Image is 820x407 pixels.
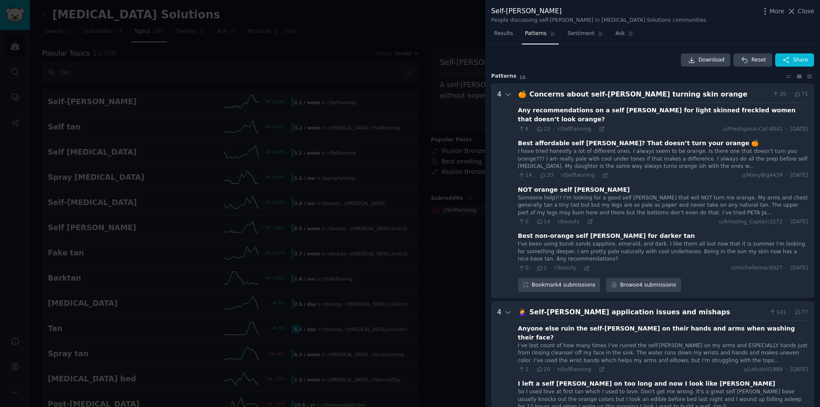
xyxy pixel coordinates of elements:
span: 14 [518,172,532,179]
div: I’ve lost count of how many times I’ve ruined the self-[PERSON_NAME] on my arms and ESPECIALLY ha... [518,342,808,365]
span: · [594,366,595,372]
div: Any recommendations on a self [PERSON_NAME] for light skinned freckled women that doesn’t look or... [518,106,808,124]
div: People discussing self-[PERSON_NAME] in [MEDICAL_DATA] Solutions communities [491,17,706,24]
span: · [594,126,595,132]
span: Pattern s [491,73,516,80]
span: 33 [539,172,553,179]
span: 2 [518,366,529,374]
div: I have tried honestly a lot of different ones. I always seem to be orange. Is there one that does... [518,148,808,170]
span: · [786,218,788,226]
div: 4 [497,89,501,293]
span: · [597,173,599,179]
button: Reset [733,53,772,67]
a: Sentiment [565,27,606,44]
span: · [532,219,533,225]
span: · [580,265,581,271]
span: 6 [518,126,529,133]
div: I've been using bondi sands sapphire, emerald, and dark. I like them all but now that it is summe... [518,240,808,263]
span: u/Letsdoit1988 [744,366,783,374]
span: Close [798,7,814,16]
span: 1 [536,264,547,272]
span: r/beauty [558,219,580,225]
span: 0 [518,264,529,272]
span: 0 [518,218,529,226]
span: 🤦‍♀️ [518,308,527,316]
span: · [553,366,554,372]
span: · [786,172,788,179]
span: 23 [536,126,550,133]
div: Self-[PERSON_NAME] application issues and mishaps [530,307,766,318]
span: · [532,126,533,132]
span: u/Amazing_Captain3272 [719,218,783,226]
div: Self-[PERSON_NAME] [491,6,706,17]
span: Ask [615,30,625,38]
span: [DATE] [791,264,808,272]
div: Anyone else ruin the self-[PERSON_NAME] on their hands and arms when washing their face? [518,324,808,342]
span: · [786,126,788,133]
span: · [789,91,791,98]
button: Bookmark4 submissions [518,278,600,293]
span: r/Selftanning [558,366,592,372]
div: I left a self [PERSON_NAME] on too long and now I look like [PERSON_NAME] [518,379,776,388]
span: u/michellemac8927 [731,264,783,272]
button: Close [787,7,814,16]
span: · [583,219,584,225]
span: · [786,366,788,374]
button: More [761,7,785,16]
span: Sentiment [568,30,594,38]
div: Best non-orange self [PERSON_NAME] for darker tan [518,231,695,240]
span: Share [793,56,808,64]
span: r/Selftanning [561,172,594,178]
span: u/ManyBig4434 [742,172,783,179]
a: Ask [612,27,637,44]
a: Patterns [522,27,558,44]
span: More [770,7,785,16]
span: 77 [794,309,808,316]
a: Download [681,53,731,67]
span: r/beauty [554,265,577,271]
span: 20 [536,366,550,374]
span: [DATE] [791,126,808,133]
span: · [550,265,551,271]
div: Bookmark 4 submissions [518,278,600,293]
span: 71 [794,91,808,98]
span: 10 [519,75,526,80]
span: Download [699,56,725,64]
span: · [789,309,791,316]
span: · [532,265,533,271]
span: Patterns [525,30,546,38]
span: 14 [536,218,550,226]
span: u/Prestigious-Cat-8841 [723,126,783,133]
button: Share [775,53,814,67]
span: r/Selftanning [558,126,592,132]
span: [DATE] [791,218,808,226]
span: Results [494,30,513,38]
span: 🍊 [518,90,527,98]
span: · [532,366,533,372]
span: · [556,173,558,179]
a: Browse4 submissions [606,278,681,293]
span: [DATE] [791,366,808,374]
span: [DATE] [791,172,808,179]
span: Reset [751,56,766,64]
div: Concerns about self-[PERSON_NAME] turning skin orange [530,89,769,100]
a: Results [491,27,516,44]
span: 141 [769,309,786,316]
div: NOT orange self [PERSON_NAME] [518,185,630,194]
span: · [786,264,788,272]
span: · [553,219,554,225]
span: 20 [772,91,786,98]
div: Best affordable self [PERSON_NAME]? That doesn’t turn your orange 🍊 [518,139,759,148]
span: · [553,126,554,132]
div: Someone help!!! I’m looking for a good self [PERSON_NAME] that will NOT turn me orange. My arms a... [518,194,808,217]
span: · [535,173,536,179]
